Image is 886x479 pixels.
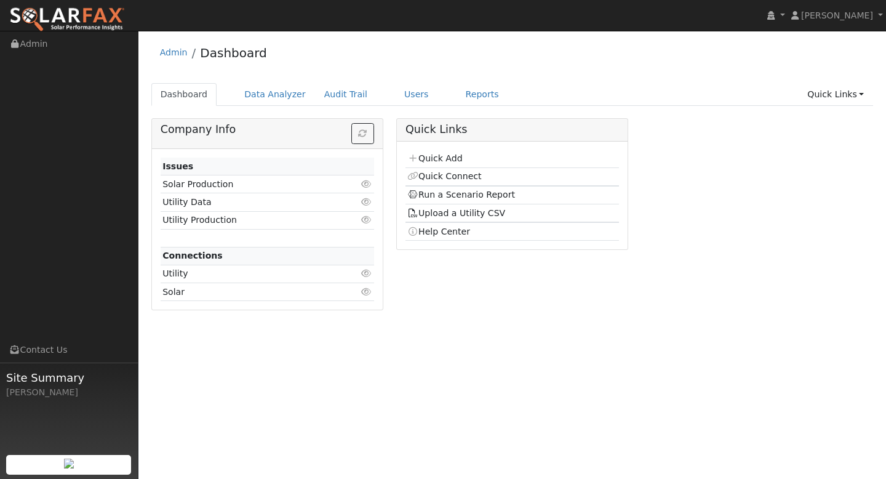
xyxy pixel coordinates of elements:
i: Click to view [361,215,372,224]
h5: Quick Links [405,123,619,136]
a: Data Analyzer [235,83,315,106]
td: Utility Data [161,193,340,211]
td: Solar Production [161,175,340,193]
a: Run a Scenario Report [407,190,515,199]
h5: Company Info [161,123,374,136]
i: Click to view [361,198,372,206]
img: retrieve [64,459,74,469]
td: Solar [161,283,340,301]
a: Quick Links [798,83,873,106]
div: [PERSON_NAME] [6,386,132,399]
a: Dashboard [200,46,267,60]
a: Admin [160,47,188,57]
i: Click to view [361,269,372,278]
span: Site Summary [6,369,132,386]
strong: Connections [162,251,223,260]
a: Quick Connect [407,171,481,181]
i: Click to view [361,288,372,296]
a: Quick Add [407,153,462,163]
a: Upload a Utility CSV [407,208,505,218]
strong: Issues [162,161,193,171]
td: Utility [161,265,340,283]
a: Dashboard [151,83,217,106]
span: [PERSON_NAME] [801,10,873,20]
td: Utility Production [161,211,340,229]
img: SolarFax [9,7,125,33]
a: Reports [457,83,508,106]
a: Audit Trail [315,83,377,106]
a: Help Center [407,227,470,236]
a: Users [395,83,438,106]
i: Click to view [361,180,372,188]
